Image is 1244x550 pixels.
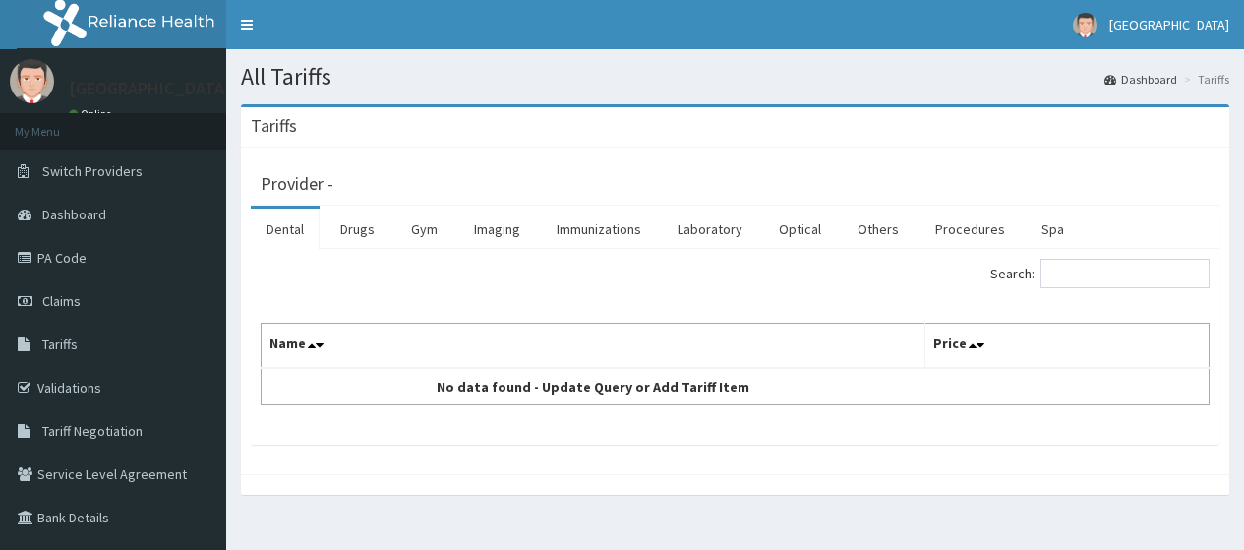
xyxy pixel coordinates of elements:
span: Dashboard [42,206,106,223]
th: Price [924,324,1209,369]
h1: All Tariffs [241,64,1229,90]
span: Tariff Negotiation [42,422,143,440]
a: Dashboard [1104,71,1177,88]
a: Gym [395,209,453,250]
a: Immunizations [541,209,657,250]
span: Tariffs [42,336,78,353]
li: Tariffs [1179,71,1229,88]
a: Laboratory [662,209,758,250]
a: Optical [763,209,837,250]
h3: Tariffs [251,117,297,135]
th: Name [262,324,925,369]
label: Search: [990,259,1210,288]
img: User Image [10,59,54,103]
a: Imaging [458,209,536,250]
td: No data found - Update Query or Add Tariff Item [262,368,925,405]
input: Search: [1040,259,1210,288]
span: Switch Providers [42,162,143,180]
span: [GEOGRAPHIC_DATA] [1109,16,1229,33]
a: Others [842,209,915,250]
a: Dental [251,209,320,250]
img: User Image [1073,13,1097,37]
a: Spa [1026,209,1080,250]
a: Drugs [325,209,390,250]
a: Procedures [919,209,1021,250]
p: [GEOGRAPHIC_DATA] [69,80,231,97]
a: Online [69,107,116,121]
span: Claims [42,292,81,310]
h3: Provider - [261,175,333,193]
